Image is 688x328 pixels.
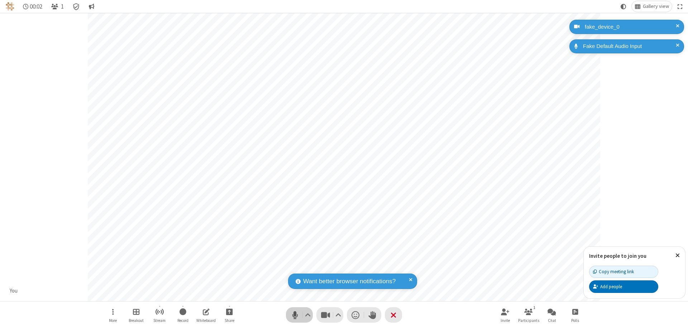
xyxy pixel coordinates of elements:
[571,318,579,323] span: Polls
[518,305,539,325] button: Open participant list
[518,318,539,323] span: Participants
[364,307,381,323] button: Raise hand
[494,305,516,325] button: Invite participants (⌘+Shift+I)
[30,3,42,10] span: 00:02
[618,1,629,12] button: Using system theme
[589,266,658,278] button: Copy meeting link
[316,307,343,323] button: Stop video (⌘+Shift+V)
[347,307,364,323] button: Send a reaction
[109,318,117,323] span: More
[589,252,646,259] label: Invite people to join you
[149,305,170,325] button: Start streaming
[541,305,563,325] button: Open chat
[225,318,234,323] span: Share
[125,305,147,325] button: Manage Breakout Rooms
[129,318,144,323] span: Breakout
[286,307,313,323] button: Mute (⌘+Shift+A)
[48,1,67,12] button: Open participant list
[153,318,166,323] span: Stream
[195,305,217,325] button: Open shared whiteboard
[531,304,537,311] div: 1
[70,1,83,12] div: Meeting details Encryption enabled
[177,318,188,323] span: Record
[564,305,586,325] button: Open poll
[670,247,685,264] button: Close popover
[196,318,216,323] span: Whiteboard
[593,268,634,275] div: Copy meeting link
[385,307,402,323] button: End or leave meeting
[303,307,313,323] button: Audio settings
[548,318,556,323] span: Chat
[61,3,64,10] span: 1
[303,277,396,286] span: Want better browser notifications?
[86,1,97,12] button: Conversation
[172,305,193,325] button: Start recording
[7,287,20,295] div: You
[501,318,510,323] span: Invite
[675,1,685,12] button: Fullscreen
[20,1,46,12] div: Timer
[580,42,679,50] div: Fake Default Audio Input
[643,4,669,9] span: Gallery view
[102,305,124,325] button: Open menu
[589,280,658,293] button: Add people
[6,2,14,11] img: QA Selenium DO NOT DELETE OR CHANGE
[219,305,240,325] button: Start sharing
[334,307,343,323] button: Video setting
[582,23,679,31] div: fake_device_0
[632,1,672,12] button: Change layout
